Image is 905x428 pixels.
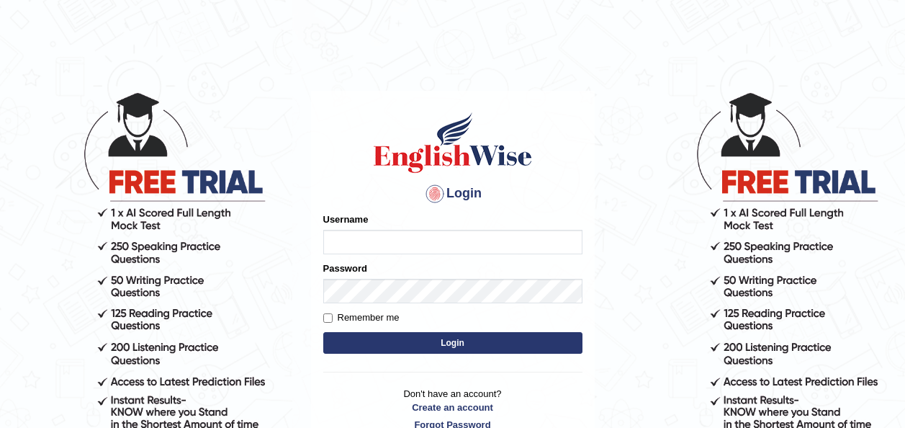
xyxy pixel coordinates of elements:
input: Remember me [323,313,333,323]
button: Login [323,332,582,354]
h4: Login [323,182,582,205]
label: Username [323,213,369,226]
a: Create an account [323,401,582,414]
label: Password [323,262,367,275]
label: Remember me [323,311,400,325]
img: Logo of English Wise sign in for intelligent practice with AI [371,110,535,175]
